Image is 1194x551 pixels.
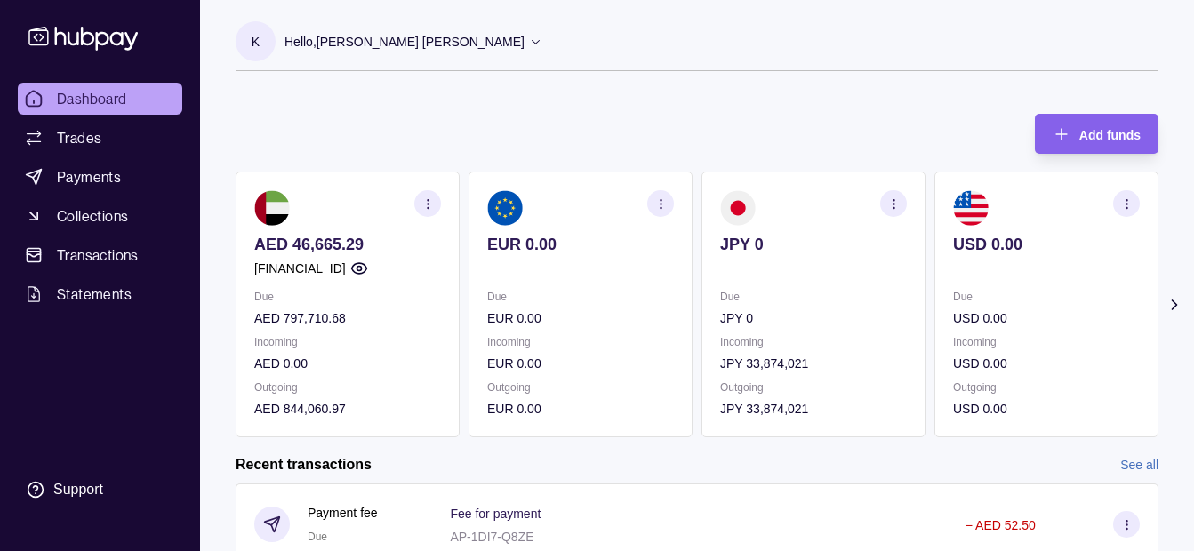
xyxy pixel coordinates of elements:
[720,332,907,352] p: Incoming
[236,455,372,475] h2: Recent transactions
[953,190,989,226] img: us
[18,83,182,115] a: Dashboard
[487,190,523,226] img: eu
[57,244,139,266] span: Transactions
[450,530,533,544] p: AP-1DI7-Q8ZE
[254,354,441,373] p: AED 0.00
[18,278,182,310] a: Statements
[308,531,327,543] span: Due
[953,332,1140,352] p: Incoming
[720,287,907,307] p: Due
[57,88,127,109] span: Dashboard
[953,235,1140,254] p: USD 0.00
[487,308,674,328] p: EUR 0.00
[720,190,756,226] img: jp
[254,399,441,419] p: AED 844,060.97
[1035,114,1158,154] button: Add funds
[720,399,907,419] p: JPY 33,874,021
[18,200,182,232] a: Collections
[254,190,290,226] img: ae
[720,378,907,397] p: Outgoing
[953,308,1140,328] p: USD 0.00
[284,32,525,52] p: Hello, [PERSON_NAME] [PERSON_NAME]
[720,308,907,328] p: JPY 0
[1120,455,1158,475] a: See all
[953,354,1140,373] p: USD 0.00
[487,235,674,254] p: EUR 0.00
[953,287,1140,307] p: Due
[18,239,182,271] a: Transactions
[953,378,1140,397] p: Outgoing
[18,161,182,193] a: Payments
[487,399,674,419] p: EUR 0.00
[57,205,128,227] span: Collections
[252,32,260,52] p: K
[487,354,674,373] p: EUR 0.00
[966,518,1036,532] p: − AED 52.50
[308,503,378,523] p: Payment fee
[57,127,101,148] span: Trades
[953,399,1140,419] p: USD 0.00
[57,166,121,188] span: Payments
[487,287,674,307] p: Due
[254,235,441,254] p: AED 46,665.29
[18,471,182,508] a: Support
[254,378,441,397] p: Outgoing
[53,480,103,499] div: Support
[720,235,907,254] p: JPY 0
[1079,128,1141,142] span: Add funds
[18,122,182,154] a: Trades
[254,332,441,352] p: Incoming
[487,332,674,352] p: Incoming
[254,259,346,278] p: [FINANCIAL_ID]
[720,354,907,373] p: JPY 33,874,021
[254,287,441,307] p: Due
[487,378,674,397] p: Outgoing
[57,283,132,305] span: Statements
[450,507,541,521] p: Fee for payment
[254,308,441,328] p: AED 797,710.68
